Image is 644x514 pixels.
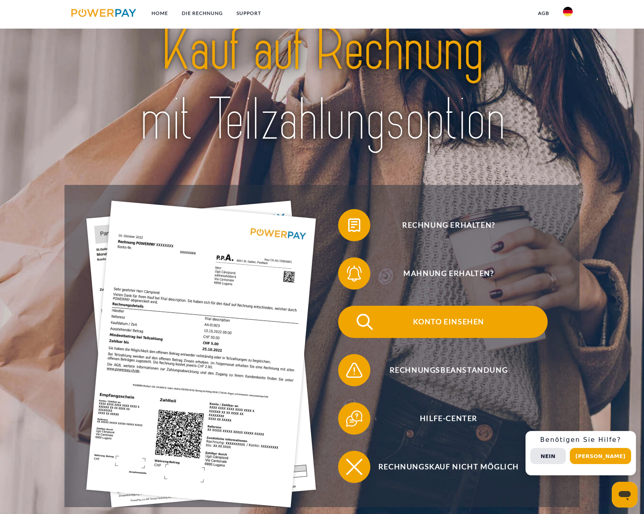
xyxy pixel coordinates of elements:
[344,263,364,284] img: qb_bell.svg
[344,408,364,429] img: qb_help.svg
[530,436,631,444] h3: Benötigen Sie Hilfe?
[344,457,364,477] img: qb_close.svg
[350,209,547,241] span: Rechnung erhalten?
[612,482,638,508] iframe: Schaltfläche zum Öffnen des Messaging-Fensters
[96,11,548,159] img: title-powerpay_de.svg
[230,6,268,21] a: SUPPORT
[350,402,547,435] span: Hilfe-Center
[526,431,636,475] div: Schnellhilfe
[145,6,175,21] a: Home
[175,6,230,21] a: DIE RECHNUNG
[71,9,136,17] img: logo-powerpay.svg
[350,257,547,290] span: Mahnung erhalten?
[570,448,631,464] button: [PERSON_NAME]
[86,201,316,508] img: single_invoice_powerpay_de.jpg
[338,257,548,290] button: Mahnung erhalten?
[530,448,566,464] button: Nein
[338,306,548,338] button: Konto einsehen
[338,451,548,483] button: Rechnungskauf nicht möglich
[350,306,547,338] span: Konto einsehen
[338,354,548,386] button: Rechnungsbeanstandung
[531,6,556,21] a: agb
[350,451,547,483] span: Rechnungskauf nicht möglich
[338,402,548,435] button: Hilfe-Center
[355,312,375,332] img: qb_search.svg
[344,215,364,235] img: qb_bill.svg
[350,354,547,386] span: Rechnungsbeanstandung
[563,7,573,17] img: de
[344,360,364,380] img: qb_warning.svg
[338,209,548,241] button: Rechnung erhalten?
